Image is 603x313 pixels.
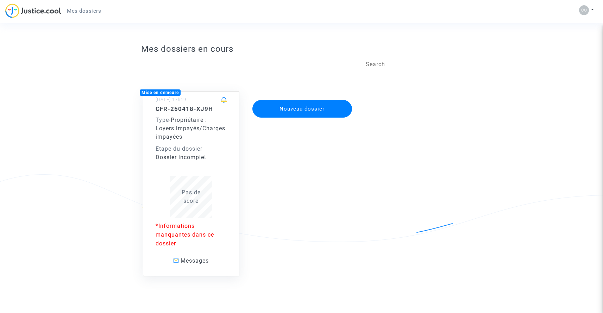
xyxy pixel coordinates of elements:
[147,249,235,273] a: Messages
[156,117,171,123] span: -
[182,189,201,204] span: Pas de score
[181,257,209,264] span: Messages
[156,153,227,162] div: Dossier incomplet
[61,6,107,16] a: Mes dossiers
[136,77,246,277] a: Mise en demeure[DATE] 17h19CFR-250418-XJ9HType-Propriétaire : Loyers impayés/Charges impayéesEtap...
[156,221,227,248] p: *Informations manquantes dans ce dossier
[156,117,169,123] span: Type
[140,89,181,96] div: Mise en demeure
[67,8,101,14] span: Mes dossiers
[156,97,186,102] small: [DATE] 17h19
[252,95,353,102] a: Nouveau dossier
[141,44,462,54] h3: Mes dossiers en cours
[156,145,227,153] div: Etape du dossier
[156,117,225,140] span: Propriétaire : Loyers impayés/Charges impayées
[579,5,589,15] img: 0ed8559cce9a9e726006853d651ebc6b
[156,105,227,112] h5: CFR-250418-XJ9H
[252,100,352,118] button: Nouveau dossier
[5,4,61,18] img: jc-logo.svg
